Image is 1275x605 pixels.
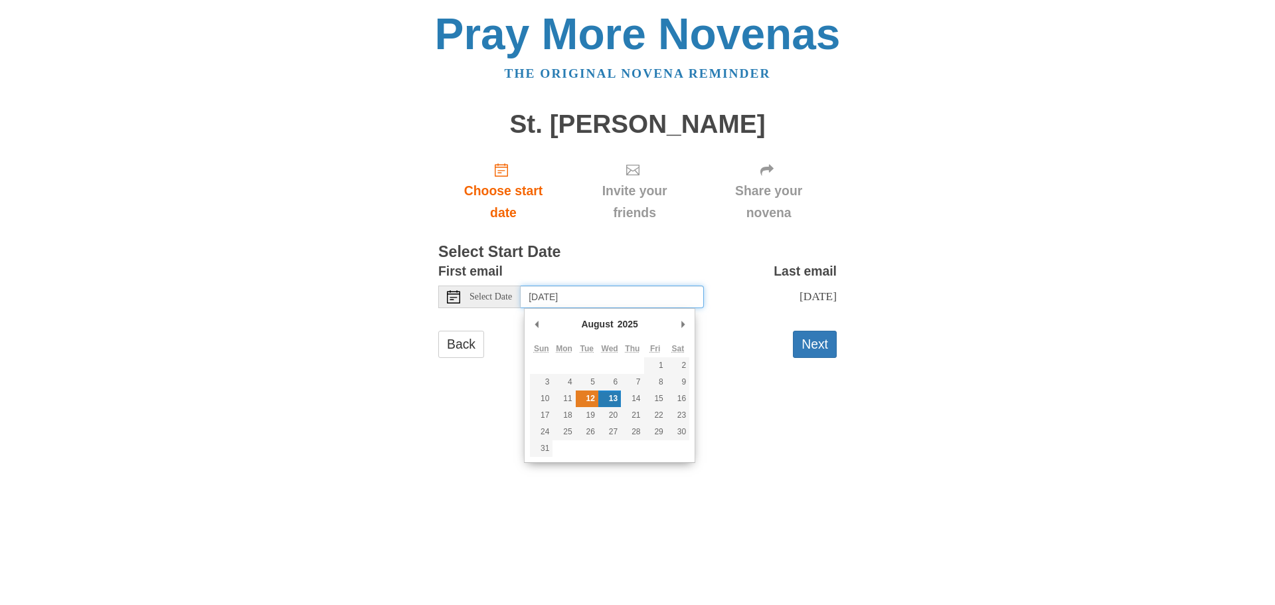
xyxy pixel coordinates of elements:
[552,390,575,407] button: 11
[621,374,643,390] button: 7
[621,390,643,407] button: 14
[530,314,543,334] button: Previous Month
[774,260,837,282] label: Last email
[667,390,689,407] button: 16
[644,374,667,390] button: 8
[576,374,598,390] button: 5
[452,180,555,224] span: Choose start date
[580,344,594,353] abbr: Tuesday
[667,424,689,440] button: 30
[644,424,667,440] button: 29
[598,390,621,407] button: 13
[667,357,689,374] button: 2
[621,424,643,440] button: 28
[701,151,837,230] div: Click "Next" to confirm your start date first.
[650,344,660,353] abbr: Friday
[644,407,667,424] button: 22
[598,407,621,424] button: 20
[530,424,552,440] button: 24
[576,390,598,407] button: 12
[793,331,837,358] button: Next
[505,66,771,80] a: The original novena reminder
[438,151,568,230] a: Choose start date
[438,110,837,139] h1: St. [PERSON_NAME]
[644,390,667,407] button: 15
[616,314,640,334] div: 2025
[667,407,689,424] button: 23
[598,374,621,390] button: 6
[552,424,575,440] button: 25
[568,151,701,230] div: Click "Next" to confirm your start date first.
[552,374,575,390] button: 4
[534,344,549,353] abbr: Sunday
[521,286,704,308] input: Use the arrow keys to pick a date
[438,331,484,358] a: Back
[530,390,552,407] button: 10
[625,344,639,353] abbr: Thursday
[530,440,552,457] button: 31
[530,407,552,424] button: 17
[598,424,621,440] button: 27
[579,314,615,334] div: August
[582,180,687,224] span: Invite your friends
[438,260,503,282] label: First email
[556,344,572,353] abbr: Monday
[552,407,575,424] button: 18
[644,357,667,374] button: 1
[576,407,598,424] button: 19
[438,244,837,261] h3: Select Start Date
[667,374,689,390] button: 9
[469,292,512,302] span: Select Date
[621,407,643,424] button: 21
[714,180,823,224] span: Share your novena
[800,290,837,303] span: [DATE]
[602,344,618,353] abbr: Wednesday
[576,424,598,440] button: 26
[672,344,685,353] abbr: Saturday
[676,314,689,334] button: Next Month
[530,374,552,390] button: 3
[435,9,841,58] a: Pray More Novenas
